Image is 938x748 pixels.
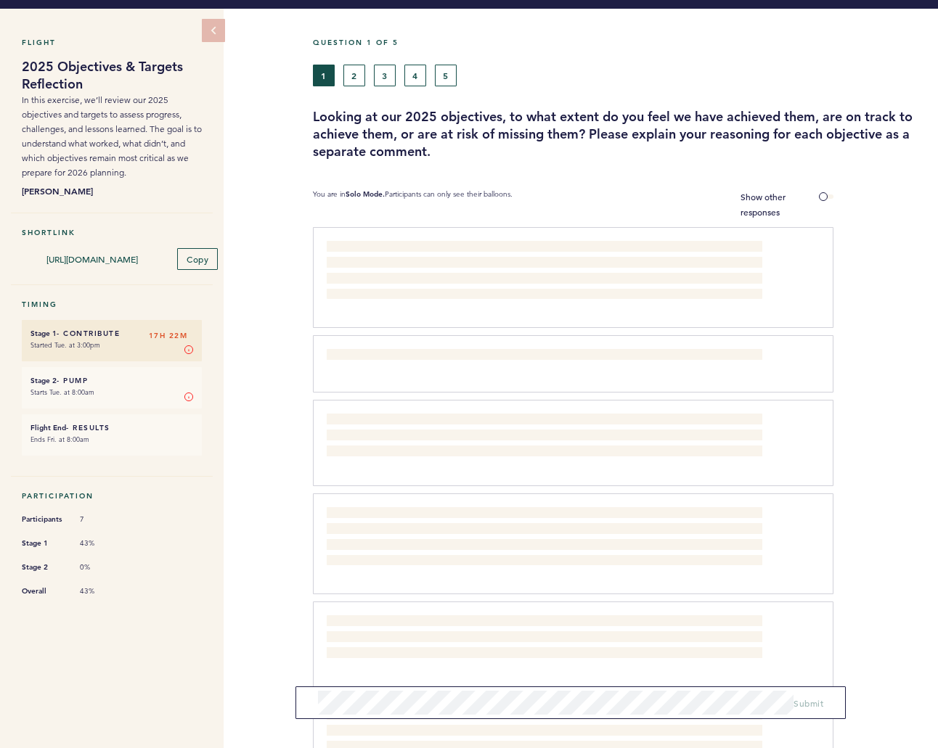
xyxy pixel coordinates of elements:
span: It seems like we are on track of achieving all 2025 Objectives. [327,350,566,362]
h5: Timing [22,300,202,309]
span: 0% [80,562,123,572]
button: 3 [374,65,396,86]
h6: - Contribute [30,329,193,338]
time: Started Tue. at 3:00pm [30,340,100,350]
time: Ends Fri. at 8:00am [30,435,89,444]
h6: - Results [30,423,193,432]
span: Stage 2 [22,560,65,575]
span: 17H 22M [149,329,188,343]
h5: Participation [22,491,202,501]
span: 7 [80,514,123,525]
time: Starts Tue. at 8:00am [30,387,94,397]
span: In this exercise, we’ll review our 2025 objectives and targets to assess progress, challenges, an... [22,94,202,178]
span: Copy [187,253,208,265]
small: Stage 1 [30,329,57,338]
h5: Shortlink [22,228,202,237]
span: Submit [794,697,823,709]
span: Stage 1 [22,536,65,551]
h1: 2025 Objectives & Targets Reflection [22,58,202,93]
h5: Flight [22,38,202,47]
button: 5 [435,65,457,86]
span: Overall [22,584,65,599]
span: Show other responses [741,191,786,218]
span: Pursue Operational Excellence - I feel that we have done a good job in this area. We have plenty ... [327,415,759,456]
button: 1 [313,65,335,86]
span: Pursue Operational Excellence - We’ve done a solid job of evaluating opportunities, particularly ... [327,242,763,297]
small: Flight End [30,423,66,432]
h3: Looking at our 2025 objectives, to what extent do you feel we have achieved them, are on track to... [313,108,927,160]
button: Copy [177,248,218,270]
span: 43% [80,586,123,596]
button: 4 [404,65,426,86]
small: Stage 2 [30,376,57,385]
span: 43% [80,538,123,548]
span: Strengthen Product/Feature Engagement, etc. - Internally, we have done a good job getting better ... [327,617,762,657]
span: Drive Employee Success & Engagement - Several teams have focused on leadership and other intangib... [327,509,763,564]
b: [PERSON_NAME] [22,184,202,198]
button: 2 [343,65,365,86]
button: Submit [794,696,823,710]
h6: - Pump [30,376,193,385]
b: Solo Mode. [346,189,385,199]
p: You are in Participants can only see their balloons. [313,189,513,220]
h5: Question 1 of 5 [313,38,927,47]
span: Participants [22,512,65,527]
